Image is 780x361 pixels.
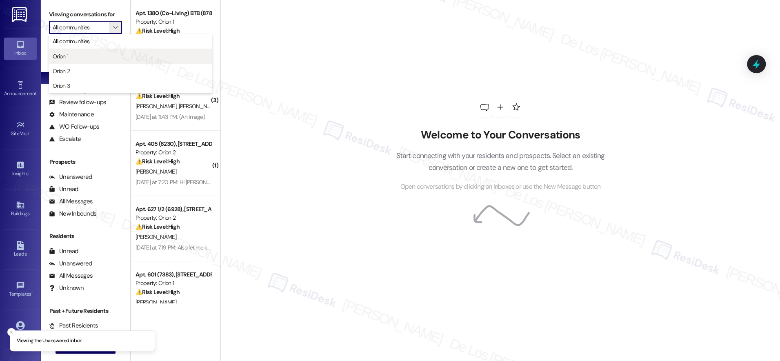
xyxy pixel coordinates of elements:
[49,135,81,143] div: Escalate
[136,244,310,251] div: [DATE] at 7:19 PM: Also let me know what to do regarding the cockroaches
[136,288,180,296] strong: ⚠️ Risk Level: High
[28,169,29,175] span: •
[400,182,600,192] span: Open conversations by clicking on inboxes or use the New Message button
[53,21,109,34] input: All communities
[136,270,211,279] div: Apt. 601 (7383), [STREET_ADDRESS]
[17,337,82,345] p: Viewing the Unanswered inbox
[53,37,90,45] span: All communities
[41,46,130,55] div: Prospects + Residents
[49,98,106,107] div: Review follow-ups
[41,232,130,241] div: Residents
[29,129,31,135] span: •
[4,158,37,180] a: Insights •
[7,328,16,336] button: Close toast
[4,319,37,341] a: Account
[31,290,33,296] span: •
[4,198,37,220] a: Buildings
[136,103,179,110] span: [PERSON_NAME]
[53,52,68,60] span: Orion 1
[384,129,617,142] h2: Welcome to Your Conversations
[136,279,211,287] div: Property: Orion 1
[53,67,70,75] span: Orion 2
[136,18,211,26] div: Property: Orion 1
[136,214,211,222] div: Property: Orion 2
[49,259,92,268] div: Unanswered
[49,123,99,131] div: WO Follow-ups
[136,168,176,175] span: [PERSON_NAME]
[136,9,211,18] div: Apt. 1380 (Co-Living) BTB (8788), [STREET_ADDRESS]
[49,321,98,330] div: Past Residents
[4,279,37,301] a: Templates •
[12,7,29,22] img: ResiDesk Logo
[136,233,176,241] span: [PERSON_NAME]
[136,140,211,148] div: Apt. 405 (8230), [STREET_ADDRESS][PERSON_NAME]
[4,118,37,140] a: Site Visit •
[49,272,93,280] div: All Messages
[36,89,38,95] span: •
[136,178,676,186] div: [DATE] at 7:20 PM: Hi [PERSON_NAME], I would like to request for a new key fob because I accident...
[136,223,180,230] strong: ⚠️ Risk Level: High
[136,148,211,157] div: Property: Orion 2
[49,197,93,206] div: All Messages
[384,150,617,173] p: Start connecting with your residents and prospects. Select an existing conversation or create a n...
[4,38,37,60] a: Inbox
[53,82,70,90] span: Orion 3
[49,247,78,256] div: Unread
[136,113,205,120] div: [DATE] at 11:43 PM: (An Image)
[49,8,122,21] label: Viewing conversations for
[49,173,92,181] div: Unanswered
[4,238,37,261] a: Leads
[136,27,180,34] strong: ⚠️ Risk Level: High
[41,307,130,315] div: Past + Future Residents
[136,92,180,100] strong: ⚠️ Risk Level: High
[49,284,84,292] div: Unknown
[41,158,130,166] div: Prospects
[136,158,180,165] strong: ⚠️ Risk Level: High
[136,299,176,306] span: [PERSON_NAME]
[49,110,94,119] div: Maintenance
[49,209,96,218] div: New Inbounds
[136,205,211,214] div: Apt. 627 1/2 (6928), [STREET_ADDRESS]
[49,185,78,194] div: Unread
[178,103,222,110] span: [PERSON_NAME]
[113,24,118,31] i: 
